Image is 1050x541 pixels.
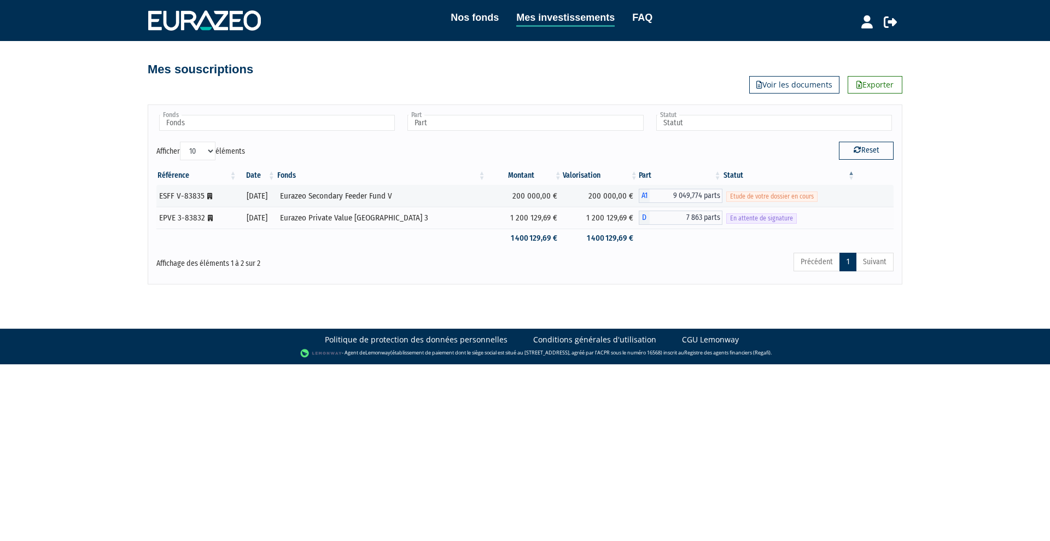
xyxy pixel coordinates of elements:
[639,166,722,185] th: Part: activer pour trier la colonne par ordre croissant
[325,334,507,345] a: Politique de protection des données personnelles
[684,349,771,356] a: Registre des agents financiers (Regafi)
[208,215,213,222] i: [Français] Personne morale
[563,207,639,229] td: 1 200 129,69 €
[180,142,215,160] select: Afficheréléments
[148,10,261,30] img: 1732889491-logotype_eurazeo_blanc_rvb.png
[487,185,563,207] td: 200 000,00 €
[487,229,563,248] td: 1 400 129,69 €
[848,76,902,94] a: Exporter
[856,253,894,271] a: Suivant
[682,334,739,345] a: CGU Lemonway
[726,191,818,202] span: Etude de votre dossier en cours
[563,229,639,248] td: 1 400 129,69 €
[487,166,563,185] th: Montant: activer pour trier la colonne par ordre croissant
[639,211,722,225] div: D - Eurazeo Private Value Europe 3
[533,334,656,345] a: Conditions générales d'utilisation
[11,348,1039,359] div: - Agent de (établissement de paiement dont le siège social est situé au [STREET_ADDRESS], agréé p...
[207,193,212,200] i: [Français] Personne morale
[451,10,499,25] a: Nos fonds
[516,10,615,27] a: Mes investissements
[639,189,650,203] span: A1
[563,185,639,207] td: 200 000,00 €
[487,207,563,229] td: 1 200 129,69 €
[639,211,650,225] span: D
[276,166,487,185] th: Fonds: activer pour trier la colonne par ordre croissant
[242,190,272,202] div: [DATE]
[839,142,894,159] button: Reset
[148,63,253,76] h4: Mes souscriptions
[722,166,856,185] th: Statut : activer pour trier la colonne par ordre d&eacute;croissant
[749,76,839,94] a: Voir les documents
[632,10,652,25] a: FAQ
[238,166,276,185] th: Date: activer pour trier la colonne par ordre croissant
[639,189,722,203] div: A1 - Eurazeo Secondary Feeder Fund V
[280,190,483,202] div: Eurazeo Secondary Feeder Fund V
[156,252,454,269] div: Affichage des éléments 1 à 2 sur 2
[242,212,272,224] div: [DATE]
[365,349,390,356] a: Lemonway
[650,211,722,225] span: 7 863 parts
[280,212,483,224] div: Eurazeo Private Value [GEOGRAPHIC_DATA] 3
[159,190,234,202] div: ESFF V-83835
[726,213,797,224] span: En attente de signature
[650,189,722,203] span: 9 049,774 parts
[839,253,856,271] a: 1
[794,253,840,271] a: Précédent
[300,348,342,359] img: logo-lemonway.png
[156,166,238,185] th: Référence : activer pour trier la colonne par ordre croissant
[159,212,234,224] div: EPVE 3-83832
[563,166,639,185] th: Valorisation: activer pour trier la colonne par ordre croissant
[156,142,245,160] label: Afficher éléments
